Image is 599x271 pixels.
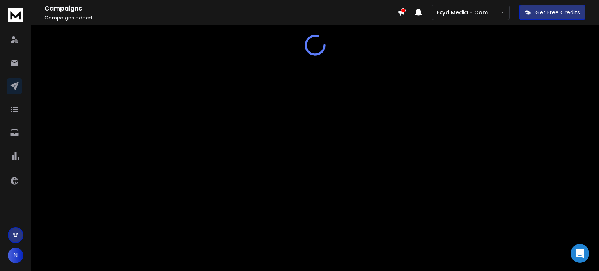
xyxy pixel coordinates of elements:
[8,8,23,22] img: logo
[8,248,23,263] button: N
[44,15,397,21] p: Campaigns added
[44,4,397,13] h1: Campaigns
[571,244,589,263] div: Open Intercom Messenger
[535,9,580,16] p: Get Free Credits
[437,9,500,16] p: Exyd Media - Commercial Cleaning
[519,5,585,20] button: Get Free Credits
